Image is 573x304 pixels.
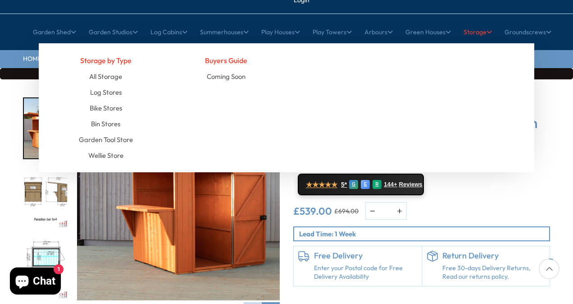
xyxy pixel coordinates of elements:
[442,264,546,281] p: Free 30-days Delivery Returns, Read our returns policy.
[299,229,549,239] p: Lead Time: 1 Week
[33,21,76,43] a: Garden Shed
[442,251,546,261] h6: Return Delivery
[23,97,68,159] div: 1 / 7
[91,116,120,132] a: Bin Stores
[261,21,300,43] a: Play Houses
[24,169,67,229] img: A5001Paradisebar6x4linemmft_1_03a5bdbd-6574-4853-b28d-6db6e7542f18_200x200.jpg
[88,147,123,163] a: Wellie Store
[505,21,551,43] a: Groundscrews
[373,180,382,189] div: R
[298,174,424,195] a: ★★★★★ 5* G E R 144+ Reviews
[314,264,417,281] a: Enter your Postal code for Free Delivery Availability
[7,267,64,297] inbox-online-store-chat: Shopify online store chat
[334,208,359,214] del: £694.00
[314,251,417,261] h6: Free Delivery
[90,100,122,116] a: Bike Stores
[89,69,122,84] a: All Storage
[361,180,370,189] div: E
[207,69,246,84] a: Coming Soon
[173,52,280,69] h4: Buyers Guide
[52,52,159,69] h4: Storage by Type
[349,180,358,189] div: G
[200,21,249,43] a: Summerhouses
[23,239,68,300] div: 3 / 7
[405,21,451,43] a: Green Houses
[23,168,68,230] div: 2 / 7
[464,21,492,43] a: Storage
[79,132,133,147] a: Garden Tool Store
[24,98,67,158] img: DSC_0056_1_9a3d5234-1826-4cf8-964c-e5eeb355341b_200x200.jpg
[23,55,41,64] a: HOME
[306,180,337,189] span: ★★★★★
[364,21,393,43] a: Arbours
[399,181,423,188] span: Reviews
[77,97,280,300] img: Shire Garden Bar Pent Roof 6x4 12mm interlock Cladding - Best Shed
[384,181,397,188] span: 144+
[313,21,352,43] a: Play Towers
[89,21,138,43] a: Garden Studios
[150,21,187,43] a: Log Cabins
[24,240,67,299] img: A5001Paradisebar6x4PLAN_da362c5b-24ec-414d-9041-89bece90d597_200x200.jpg
[90,84,122,100] a: Log Stores
[293,206,332,216] ins: £539.00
